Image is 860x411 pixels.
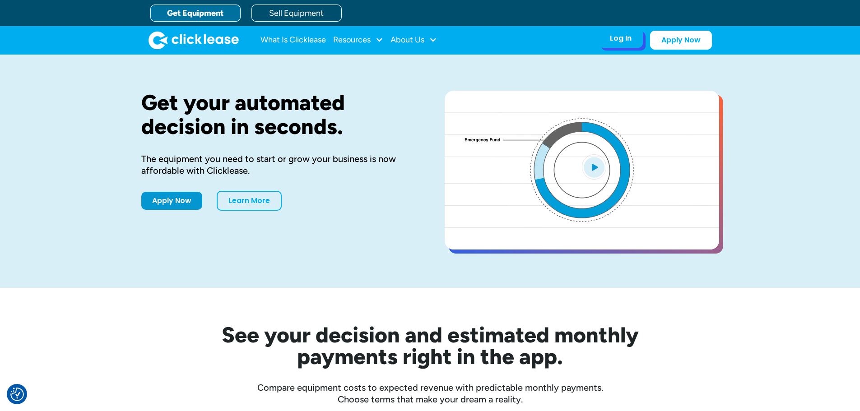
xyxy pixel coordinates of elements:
[650,31,712,50] a: Apply Now
[10,388,24,401] img: Revisit consent button
[445,91,719,249] a: open lightbox
[610,34,632,43] div: Log In
[141,192,202,210] a: Apply Now
[141,153,416,176] div: The equipment you need to start or grow your business is now affordable with Clicklease.
[149,31,239,49] a: home
[217,191,282,211] a: Learn More
[149,31,239,49] img: Clicklease logo
[150,5,241,22] a: Get Equipment
[177,324,683,367] h2: See your decision and estimated monthly payments right in the app.
[333,31,383,49] div: Resources
[141,91,416,139] h1: Get your automated decision in seconds.
[141,382,719,405] div: Compare equipment costs to expected revenue with predictable monthly payments. Choose terms that ...
[390,31,437,49] div: About Us
[251,5,342,22] a: Sell Equipment
[260,31,326,49] a: What Is Clicklease
[582,154,606,180] img: Blue play button logo on a light blue circular background
[10,388,24,401] button: Consent Preferences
